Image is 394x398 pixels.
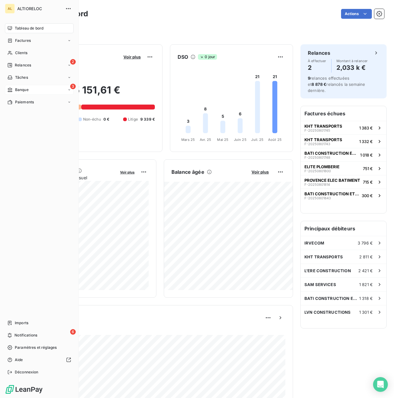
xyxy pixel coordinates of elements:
[15,62,31,68] span: Relances
[15,75,28,80] span: Tâches
[103,117,109,122] span: 0 €
[171,168,204,176] h6: Balance âgée
[360,153,373,157] span: 1 018 €
[336,59,368,63] span: Montant à relancer
[304,310,351,315] span: LVN CONSTRUCTIONS
[83,117,101,122] span: Non-échu
[120,170,135,174] span: Voir plus
[363,180,373,185] span: 715 €
[5,73,74,82] a: Tâches
[251,137,263,142] tspan: Juil. 25
[358,268,373,273] span: 2 421 €
[70,84,76,89] span: 3
[5,4,15,14] div: AL
[14,332,37,338] span: Notifications
[363,166,373,171] span: 751 €
[308,63,326,73] h4: 2
[70,59,76,65] span: 2
[15,38,31,43] span: Factures
[359,125,373,130] span: 1 383 €
[304,169,331,173] span: F-20250801800
[362,193,373,198] span: 300 €
[128,117,138,122] span: Litige
[359,296,373,301] span: 1 318 €
[304,196,331,200] span: F-20250801843
[304,178,360,183] span: PROVENCE ELEC BATIMENT
[15,357,23,363] span: Aide
[301,134,386,148] button: KHT TRANSPORTSF-202508017431 332 €
[301,175,386,189] button: PROVENCE ELEC BATIMENTF-20250801814715 €
[118,169,136,175] button: Voir plus
[304,151,358,156] span: BATI CONSTRUCTION ET RENOVATION
[373,377,388,392] div: Open Intercom Messenger
[304,282,336,287] span: SAM SERVICES
[5,23,74,33] a: Tableau de bord
[198,54,217,60] span: 0 jour
[304,254,343,259] span: KHT TRANSPORTS
[250,169,271,175] button: Voir plus
[15,345,57,350] span: Paramètres et réglages
[181,137,195,142] tspan: Mars 25
[301,221,386,236] h6: Principaux débiteurs
[15,87,29,93] span: Banque
[35,84,155,102] h2: 15 151,61 €
[308,59,326,63] span: À effectuer
[200,137,211,142] tspan: Avr. 25
[5,48,74,58] a: Clients
[123,54,141,59] span: Voir plus
[17,6,62,11] span: ALTIORELOC
[304,241,324,245] span: IRVECOM
[5,343,74,352] a: Paramètres et réglages
[15,50,27,56] span: Clients
[304,183,330,186] span: F-20250801814
[70,329,76,335] span: 6
[178,53,188,61] h6: DSO
[301,106,386,121] h6: Factures échues
[308,49,330,57] h6: Relances
[304,156,330,159] span: F-20250801748
[5,36,74,46] a: Factures
[15,369,38,375] span: Déconnexion
[251,169,269,174] span: Voir plus
[304,142,330,146] span: F-20250801743
[304,164,340,169] span: ELITE PLOMBERIE
[5,85,74,95] a: 3Banque
[5,355,74,365] a: Aide
[301,161,386,175] button: ELITE PLOMBERIEF-20250801800751 €
[304,296,359,301] span: BATI CONSTRUCTION ET RENOVATION
[312,82,326,87] span: 8 878 €
[304,268,351,273] span: L'ERE CONSTRUCTION
[308,76,310,81] span: 9
[359,254,373,259] span: 2 811 €
[140,117,155,122] span: 9 339 €
[122,54,143,60] button: Voir plus
[359,139,373,144] span: 1 332 €
[359,310,373,315] span: 1 301 €
[341,9,372,19] button: Actions
[5,318,74,328] a: Imports
[15,320,28,326] span: Imports
[336,63,368,73] h4: 2,033 k €
[359,282,373,287] span: 1 821 €
[308,76,365,93] span: relances effectuées et relancés la semaine dernière.
[5,60,74,70] a: 2Relances
[15,26,43,31] span: Tableau de bord
[301,148,386,161] button: BATI CONSTRUCTION ET RENOVATIONF-202508017481 018 €
[301,121,386,134] button: KHT TRANSPORTSF-202508017451 383 €
[304,124,342,129] span: KHT TRANSPORTS
[234,137,247,142] tspan: Juin 25
[15,99,34,105] span: Paiements
[5,97,74,107] a: Paiements
[304,191,359,196] span: BATI CONSTRUCTION ET RENOVATION
[268,137,282,142] tspan: Août 25
[5,384,43,394] img: Logo LeanPay
[217,137,228,142] tspan: Mai 25
[358,241,373,245] span: 3 796 €
[304,137,342,142] span: KHT TRANSPORTS
[304,129,330,132] span: F-20250801745
[301,189,386,202] button: BATI CONSTRUCTION ET RENOVATIONF-20250801843300 €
